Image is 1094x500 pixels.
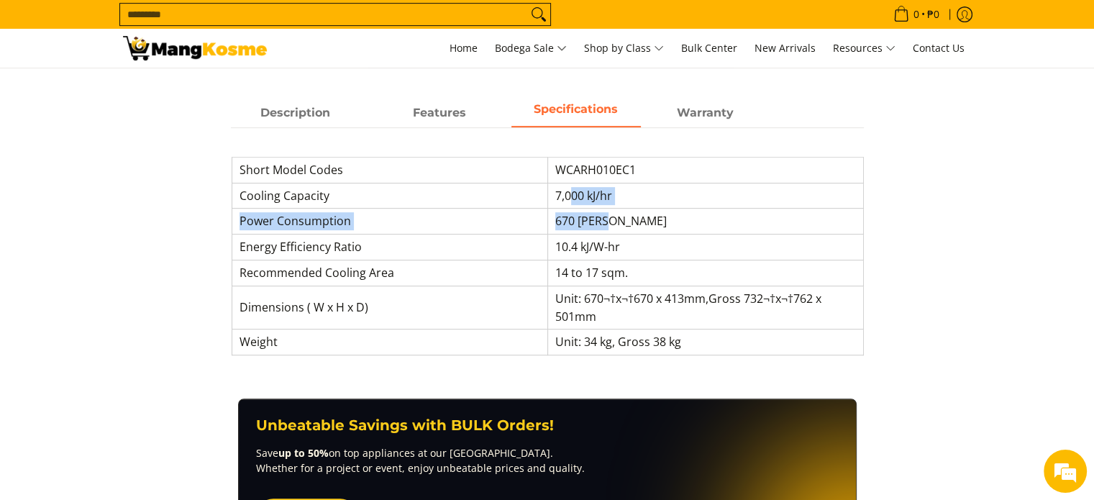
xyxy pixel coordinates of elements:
[278,446,329,460] strong: up to 50%
[256,445,839,476] p: Save on top appliances at our [GEOGRAPHIC_DATA]. Whether for a project or event, enjoy unbeatable...
[826,29,903,68] a: Resources
[442,29,485,68] a: Home
[674,29,744,68] a: Bulk Center
[232,260,547,286] td: Recommended Cooling Area
[925,9,942,19] span: ₱0
[577,29,671,68] a: Shop by Class
[232,209,547,235] td: Power Consumption
[232,157,547,183] td: Short Model Codes
[641,100,770,127] a: Description 3
[375,100,504,126] span: Features
[547,157,863,183] td: WCARH010EC1
[375,100,504,127] a: Description 1
[450,41,478,55] span: Home
[547,286,863,329] td: Gross 732¬†x¬†762 x 501mm
[236,7,270,42] div: Minimize live chat window
[232,235,547,260] td: Energy Efficiency Ratio
[681,41,737,55] span: Bulk Center
[889,6,944,22] span: •
[755,41,816,55] span: New Arrivals
[231,127,864,370] div: Description 2
[232,329,547,355] td: Weight
[747,29,823,68] a: New Arrivals
[495,40,567,58] span: Bodega Sale
[555,334,681,350] span: Unit: 34 kg, Gross 38 kg
[555,291,708,306] span: Unit: 670¬†x¬†670 x 413mm,
[677,106,734,119] strong: Warranty
[231,100,360,127] a: Description
[913,41,965,55] span: Contact Us
[584,40,664,58] span: Shop by Class
[231,100,360,126] span: Description
[555,265,628,281] span: 14 to 17 sqm.
[511,100,641,127] a: Description 2
[906,29,972,68] a: Contact Us
[511,100,641,126] span: Specifications
[123,36,267,60] img: Carrier 1.00 HP iCool Green - Window-Type Aircon l Mang Kosme
[232,183,547,209] td: Cooling Capacity
[555,239,620,255] span: 10.4 kJ/W-hr
[281,29,972,68] nav: Main Menu
[83,155,199,301] span: We're online!
[833,40,895,58] span: Resources
[488,29,574,68] a: Bodega Sale
[256,417,839,435] h3: Unbeatable Savings with BULK Orders!
[555,213,667,229] span: 670 [PERSON_NAME]
[911,9,921,19] span: 0
[7,341,274,391] textarea: Type your message and hit 'Enter'
[555,188,612,204] span: 7,000 kJ/hr
[527,4,550,25] button: Search
[75,81,242,99] div: Chat with us now
[232,286,547,329] td: Dimensions ( W x H x D)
